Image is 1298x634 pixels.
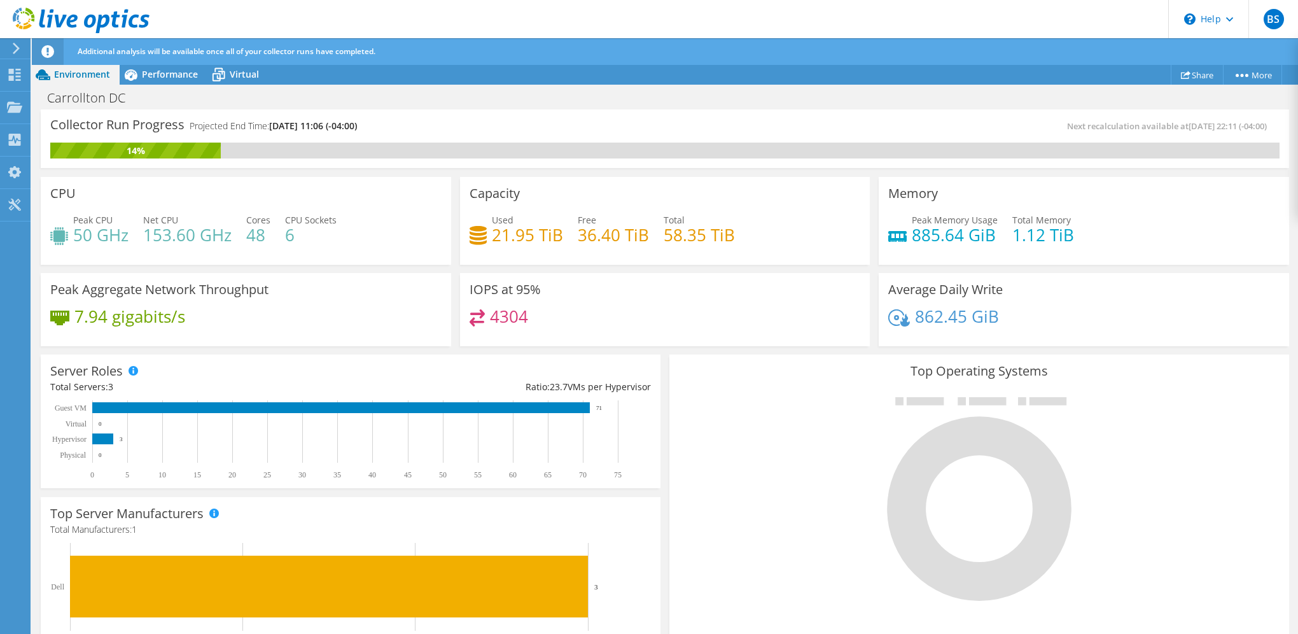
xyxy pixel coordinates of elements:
span: Total [664,214,685,226]
a: Share [1171,65,1224,85]
h3: IOPS at 95% [470,283,541,297]
text: 60 [509,470,517,479]
span: Performance [142,68,198,80]
h1: Carrollton DC [41,91,145,105]
h3: CPU [50,187,76,201]
text: Virtual [66,419,87,428]
text: Dell [51,582,64,591]
span: Cores [246,214,270,226]
text: 40 [368,470,376,479]
h3: Capacity [470,187,520,201]
h4: 885.64 GiB [912,228,998,242]
span: Peak Memory Usage [912,214,998,226]
text: 20 [228,470,236,479]
h4: 4304 [490,309,528,323]
text: 35 [333,470,341,479]
span: Free [578,214,596,226]
text: Guest VM [55,404,87,412]
text: 45 [404,470,412,479]
h4: Total Manufacturers: [50,523,651,537]
h4: 862.45 GiB [915,309,999,323]
text: 55 [474,470,482,479]
span: Virtual [230,68,259,80]
span: Environment [54,68,110,80]
text: Physical [60,451,86,460]
a: More [1223,65,1282,85]
text: 10 [158,470,166,479]
span: Next recalculation available at [1067,120,1273,132]
text: 0 [90,470,94,479]
span: [DATE] 11:06 (-04:00) [269,120,357,132]
span: 23.7 [550,381,568,393]
span: BS [1264,9,1284,29]
h4: 21.95 TiB [492,228,563,242]
h4: 6 [285,228,337,242]
text: 0 [99,421,102,427]
text: 30 [298,470,306,479]
h4: 58.35 TiB [664,228,735,242]
h3: Average Daily Write [888,283,1003,297]
div: 14% [50,144,221,158]
text: Hypervisor [52,435,87,444]
h4: 1.12 TiB [1012,228,1074,242]
div: Total Servers: [50,380,351,394]
h3: Top Operating Systems [679,364,1280,378]
span: Net CPU [143,214,178,226]
h4: 36.40 TiB [578,228,649,242]
h4: 48 [246,228,270,242]
text: 0 [99,452,102,458]
h4: 50 GHz [73,228,129,242]
h3: Peak Aggregate Network Throughput [50,283,269,297]
text: 3 [594,583,598,591]
text: 15 [193,470,201,479]
span: Additional analysis will be available once all of your collector runs have completed. [78,46,375,57]
text: 50 [439,470,447,479]
span: 3 [108,381,113,393]
div: Ratio: VMs per Hypervisor [351,380,651,394]
span: CPU Sockets [285,214,337,226]
text: 70 [579,470,587,479]
text: 71 [596,405,602,411]
span: Total Memory [1012,214,1071,226]
span: 1 [132,523,137,535]
h4: 7.94 gigabits/s [74,309,185,323]
h3: Server Roles [50,364,123,378]
text: 5 [125,470,129,479]
h3: Top Server Manufacturers [50,507,204,521]
h3: Memory [888,187,938,201]
span: Peak CPU [73,214,113,226]
text: 65 [544,470,552,479]
span: [DATE] 22:11 (-04:00) [1189,120,1267,132]
text: 3 [120,436,123,442]
h4: Projected End Time: [190,119,357,133]
text: 75 [614,470,622,479]
text: 25 [263,470,271,479]
svg: \n [1184,13,1196,25]
span: Used [492,214,513,226]
h4: 153.60 GHz [143,228,232,242]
